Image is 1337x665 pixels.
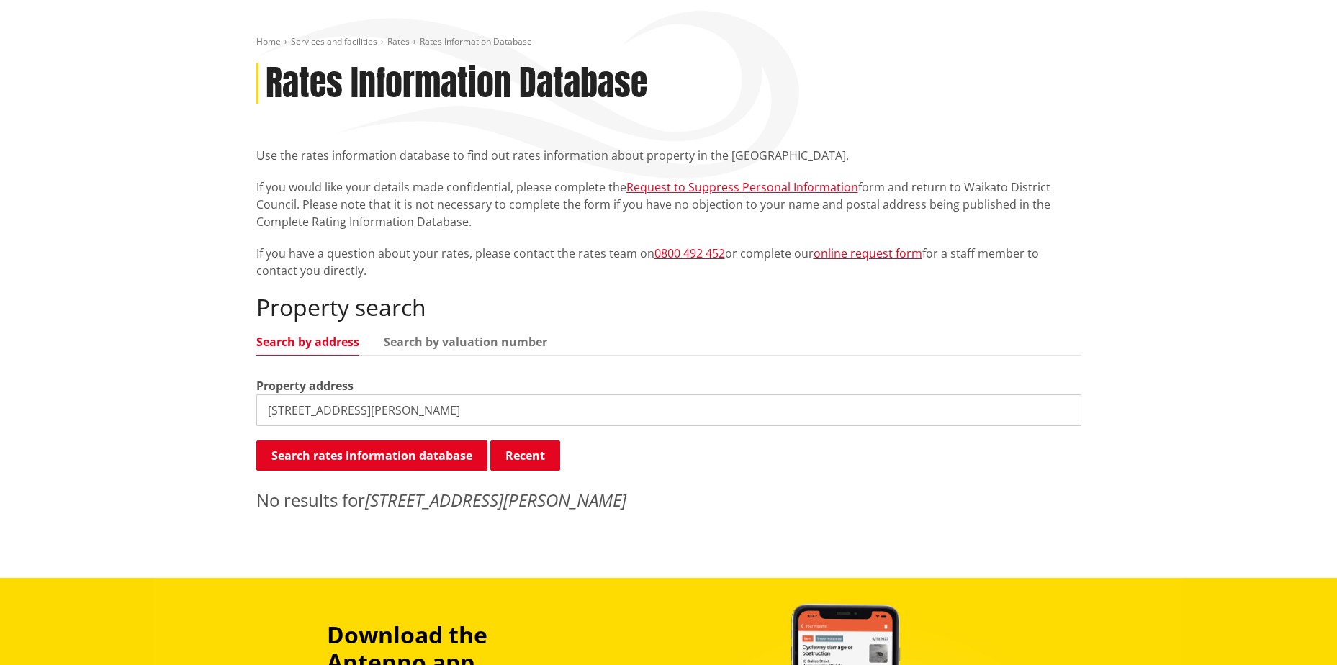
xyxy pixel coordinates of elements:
[384,336,547,348] a: Search by valuation number
[256,394,1081,426] input: e.g. Duke Street NGARUAWAHIA
[626,179,858,195] a: Request to Suppress Personal Information
[256,440,487,471] button: Search rates information database
[654,245,725,261] a: 0800 492 452
[256,35,281,47] a: Home
[256,336,359,348] a: Search by address
[291,35,377,47] a: Services and facilities
[256,147,1081,164] p: Use the rates information database to find out rates information about property in the [GEOGRAPHI...
[256,36,1081,48] nav: breadcrumb
[256,294,1081,321] h2: Property search
[490,440,560,471] button: Recent
[266,63,647,104] h1: Rates Information Database
[420,35,532,47] span: Rates Information Database
[256,377,354,394] label: Property address
[387,35,410,47] a: Rates
[256,245,1081,279] p: If you have a question about your rates, please contact the rates team on or complete our for a s...
[256,178,1081,230] p: If you would like your details made confidential, please complete the form and return to Waikato ...
[365,488,626,512] em: [STREET_ADDRESS][PERSON_NAME]
[256,487,1081,513] p: No results for
[814,245,922,261] a: online request form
